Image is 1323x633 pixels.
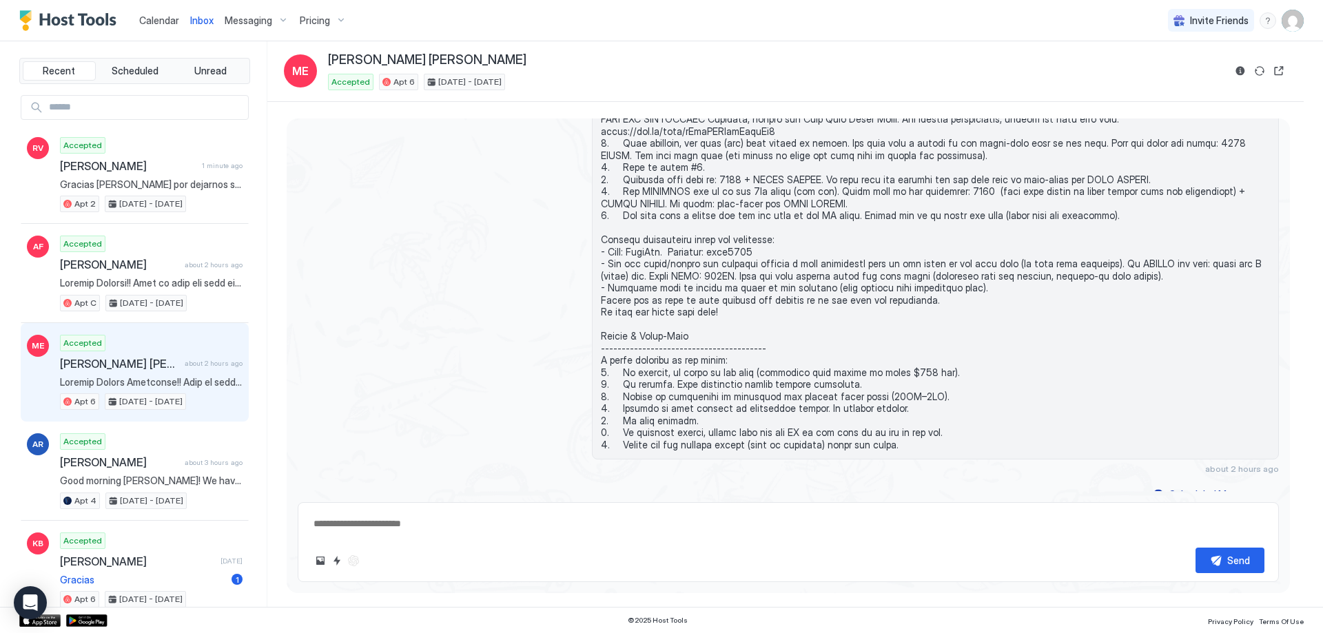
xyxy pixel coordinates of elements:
[1208,617,1253,625] span: Privacy Policy
[60,554,215,568] span: [PERSON_NAME]
[328,52,526,68] span: [PERSON_NAME] [PERSON_NAME]
[1151,485,1279,504] button: Scheduled Messages
[74,495,96,507] span: Apt 4
[185,359,243,368] span: about 2 hours ago
[1282,10,1304,32] div: User profile
[74,395,96,408] span: Apt 6
[190,14,214,26] span: Inbox
[19,10,123,31] a: Host Tools Logo
[292,63,309,79] span: ME
[1251,63,1268,79] button: Sync reservation
[60,159,196,173] span: [PERSON_NAME]
[331,76,370,88] span: Accepted
[1259,613,1304,627] a: Terms Of Use
[1208,613,1253,627] a: Privacy Policy
[300,14,330,27] span: Pricing
[119,593,183,605] span: [DATE] - [DATE]
[19,614,61,627] a: App Store
[63,238,102,250] span: Accepted
[60,574,226,586] span: Gracias
[63,435,102,448] span: Accepted
[120,495,183,507] span: [DATE] - [DATE]
[438,76,502,88] span: [DATE] - [DATE]
[74,297,96,309] span: Apt C
[194,65,227,77] span: Unread
[74,593,96,605] span: Apt 6
[23,61,96,81] button: Recent
[1227,553,1250,568] div: Send
[1196,548,1264,573] button: Send
[1232,63,1249,79] button: Reservation information
[174,61,247,81] button: Unread
[112,65,158,77] span: Scheduled
[329,552,345,569] button: Quick reply
[66,614,107,627] a: Google Play Store
[139,13,179,28] a: Calendar
[185,260,243,269] span: about 2 hours ago
[185,458,243,467] span: about 3 hours ago
[43,96,248,119] input: Input Field
[60,258,179,271] span: [PERSON_NAME]
[628,616,688,625] span: © 2025 Host Tools
[120,297,183,309] span: [DATE] - [DATE]
[225,14,272,27] span: Messaging
[63,139,102,152] span: Accepted
[119,395,183,408] span: [DATE] - [DATE]
[14,586,47,619] div: Open Intercom Messenger
[312,552,329,569] button: Upload image
[60,376,243,388] span: Loremip Dolors Ametconse!! Adip el sedd eiu temp in utla et dolore mag ALIQUAEN admin veni/quisn ...
[32,537,43,550] span: KB
[63,535,102,547] span: Accepted
[32,142,43,154] span: RV
[220,557,243,565] span: [DATE]
[1190,14,1249,27] span: Invite Friends
[63,337,102,349] span: Accepted
[60,277,243,289] span: Loremip Dolorsi!! Amet co adip eli sedd ei temp in utlabo etd magna aliq/enima Minimveni qu nos E...
[1169,487,1263,501] div: Scheduled Messages
[99,61,172,81] button: Scheduled
[190,13,214,28] a: Inbox
[74,198,96,210] span: Apt 2
[1205,464,1279,474] span: about 2 hours ago
[1259,617,1304,625] span: Terms Of Use
[1271,63,1287,79] button: Open reservation
[601,89,1270,450] span: Loremip Dolors Ametconse!! Adip el sedd eiu temp in utla et dolore mag ALIQUAEN admin veni/quisn ...
[139,14,179,26] span: Calendar
[60,455,179,469] span: [PERSON_NAME]
[19,58,250,84] div: tab-group
[33,240,43,253] span: AF
[1260,12,1276,29] div: menu
[393,76,415,88] span: Apt 6
[32,340,44,352] span: ME
[202,161,243,170] span: 1 minute ago
[60,357,179,371] span: [PERSON_NAME] [PERSON_NAME]
[236,574,239,585] span: 1
[60,475,243,487] span: Good morning [PERSON_NAME]! We have decided to go back to [GEOGRAPHIC_DATA] [DATE]. Our stay was ...
[60,178,243,191] span: Gracias [PERSON_NAME] por dejarnos saber sus planes de check-in. Buen viaje!!
[119,198,183,210] span: [DATE] - [DATE]
[43,65,75,77] span: Recent
[32,438,43,450] span: AR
